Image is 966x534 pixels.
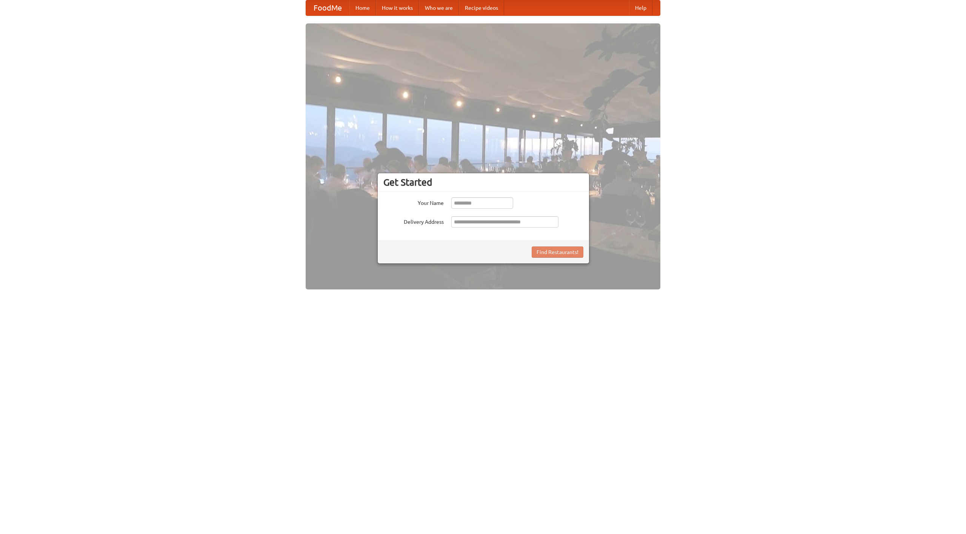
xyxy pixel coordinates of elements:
a: Who we are [419,0,459,15]
label: Delivery Address [383,216,444,226]
a: FoodMe [306,0,349,15]
a: Recipe videos [459,0,504,15]
label: Your Name [383,197,444,207]
h3: Get Started [383,177,583,188]
button: Find Restaurants! [532,246,583,258]
a: Home [349,0,376,15]
a: Help [629,0,652,15]
a: How it works [376,0,419,15]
